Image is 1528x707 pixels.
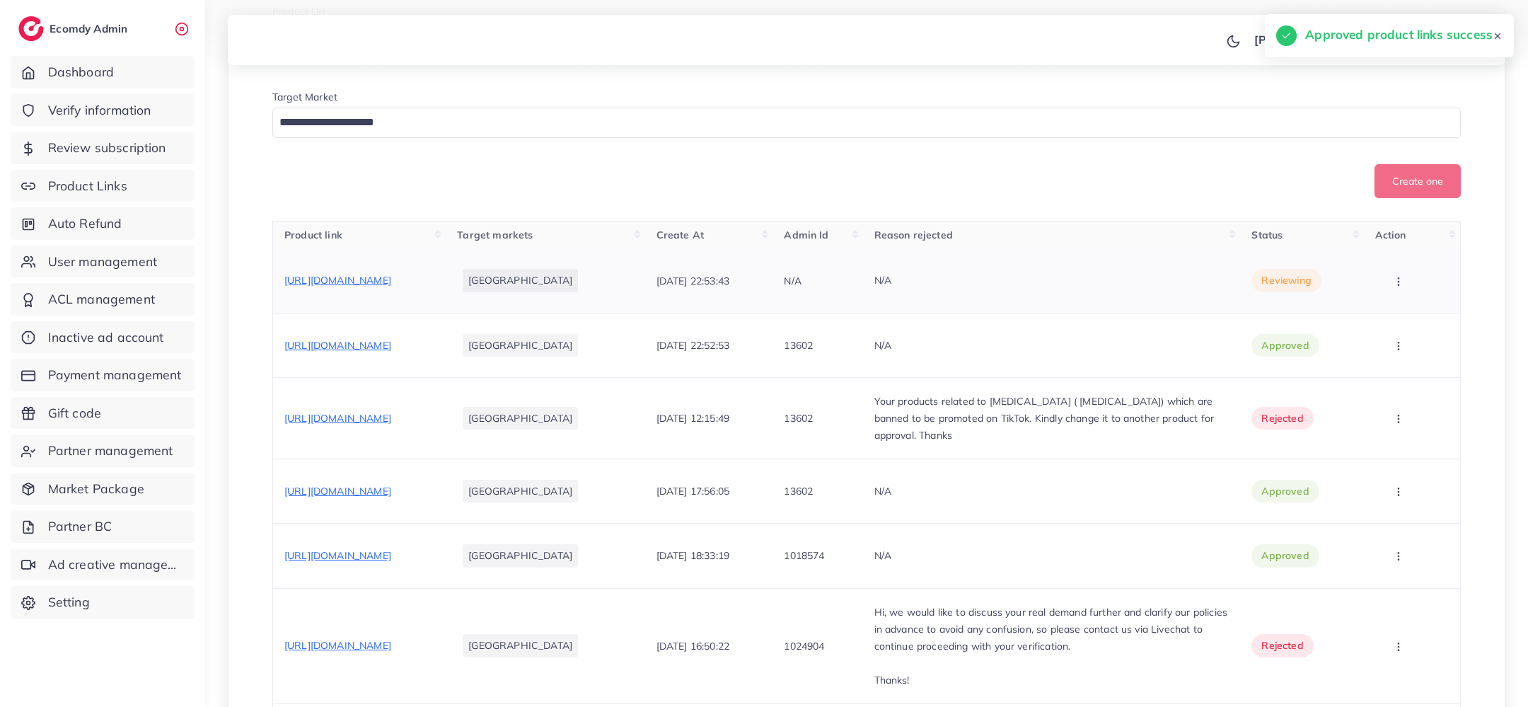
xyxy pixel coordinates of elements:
[11,321,195,354] a: Inactive ad account
[784,547,824,564] p: 1018574
[48,214,122,233] span: Auto Refund
[48,253,157,271] span: User management
[284,412,391,425] span: [URL][DOMAIN_NAME]
[1261,548,1309,563] span: approved
[1261,638,1303,653] span: rejected
[656,410,729,427] p: [DATE] 12:15:49
[874,672,1229,689] p: Thanks!
[11,246,195,278] a: User management
[11,359,195,391] a: Payment management
[11,94,195,127] a: Verify information
[11,283,195,316] a: ACL management
[48,366,182,384] span: Payment management
[1305,25,1493,44] h5: Approved product links success
[48,517,112,536] span: Partner BC
[48,101,151,120] span: Verify information
[11,207,195,240] a: Auto Refund
[784,638,824,655] p: 1024904
[11,170,195,202] a: Product Links
[656,547,729,564] p: [DATE] 18:33:19
[1261,411,1303,425] span: rejected
[11,435,195,467] a: Partner management
[874,485,891,498] span: N/A
[48,290,155,309] span: ACL management
[874,549,891,562] span: N/A
[48,480,144,498] span: Market Package
[274,112,1442,134] input: Search for option
[1254,31,1451,48] p: [PERSON_NAME] [PERSON_NAME]
[284,639,391,652] span: [URL][DOMAIN_NAME]
[48,556,184,574] span: Ad creative management
[11,473,195,505] a: Market Package
[11,397,195,430] a: Gift code
[1261,484,1309,498] span: approved
[11,586,195,619] a: Setting
[48,593,90,611] span: Setting
[463,480,578,502] li: [GEOGRAPHIC_DATA]
[11,548,195,581] a: Ad creative management
[284,549,391,562] span: [URL][DOMAIN_NAME]
[656,638,729,655] p: [DATE] 16:50:22
[463,634,578,657] li: [GEOGRAPHIC_DATA]
[874,604,1229,655] p: Hi, we would like to discuss your real demand further and clarify our policies in advance to avoi...
[48,63,114,81] span: Dashboard
[463,407,578,430] li: [GEOGRAPHIC_DATA]
[272,108,1461,138] div: Search for option
[463,544,578,567] li: [GEOGRAPHIC_DATA]
[284,485,391,498] span: [URL][DOMAIN_NAME]
[48,177,127,195] span: Product Links
[784,410,813,427] p: 13602
[18,16,131,41] a: logoEcomdy Admin
[874,393,1229,444] p: Your products related to [MEDICAL_DATA] ( [MEDICAL_DATA]) which are banned to be promoted on TikT...
[48,139,166,157] span: Review subscription
[656,483,729,500] p: [DATE] 17:56:05
[48,404,101,423] span: Gift code
[1246,25,1494,54] a: [PERSON_NAME] [PERSON_NAME]avatar
[11,132,195,164] a: Review subscription
[50,22,131,35] h2: Ecomdy Admin
[18,16,44,41] img: logo
[48,328,164,347] span: Inactive ad account
[784,483,813,500] p: 13602
[11,510,195,543] a: Partner BC
[48,442,173,460] span: Partner management
[11,56,195,88] a: Dashboard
